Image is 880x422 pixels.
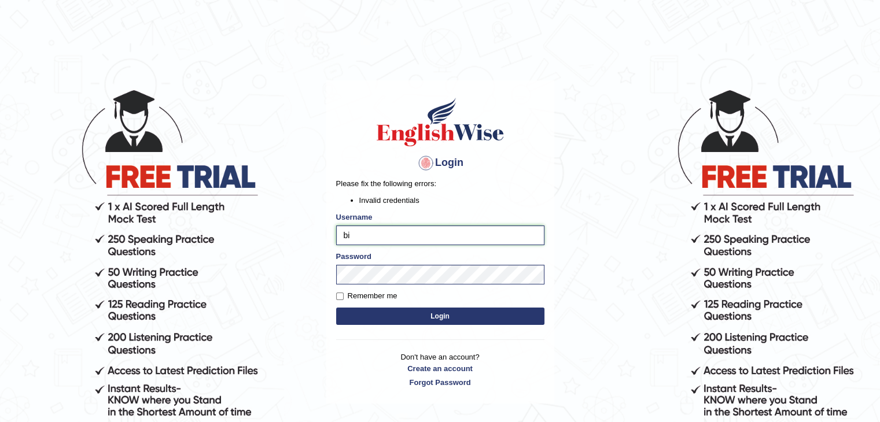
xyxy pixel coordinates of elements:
img: Logo of English Wise sign in for intelligent practice with AI [374,96,506,148]
p: Please fix the following errors: [336,178,544,189]
label: Password [336,251,371,262]
a: Create an account [336,363,544,374]
button: Login [336,308,544,325]
input: Remember me [336,293,344,300]
p: Don't have an account? [336,351,544,387]
h4: Login [336,154,544,172]
a: Forgot Password [336,377,544,388]
li: Invalid credentials [359,195,544,206]
label: Remember me [336,290,397,302]
label: Username [336,212,373,223]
